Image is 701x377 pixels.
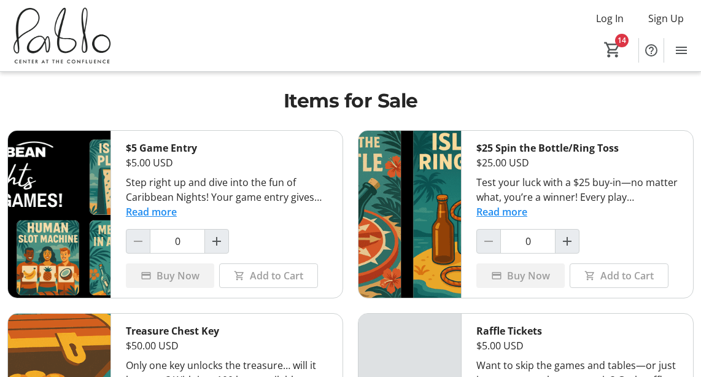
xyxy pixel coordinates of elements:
[648,11,684,26] span: Sign Up
[556,230,579,253] button: Increment by one
[602,39,624,61] button: Cart
[586,9,633,28] button: Log In
[476,175,678,204] div: Test your luck with a $25 buy-in—no matter what, you’re a winner! Every play guarantees you a bot...
[596,11,624,26] span: Log In
[126,324,328,338] div: Treasure Chest Key
[150,229,205,254] input: $5 Game Entry Quantity
[638,9,694,28] button: Sign Up
[126,155,328,170] div: $5.00 USD
[7,5,117,66] img: Pablo Center's Logo
[358,131,461,298] img: $25 Spin the Bottle/Ring Toss
[476,338,678,353] div: $5.00 USD
[476,324,678,338] div: Raffle Tickets
[8,131,110,298] img: $5 Game Entry
[126,141,328,155] div: $5 Game Entry
[7,87,694,115] h1: Items for Sale
[476,141,678,155] div: $25 Spin the Bottle/Ring Toss
[126,175,328,204] div: Step right up and dive into the fun of Caribbean Nights! Your game entry gives you access to an e...
[476,204,527,219] button: Read more
[205,230,228,253] button: Increment by one
[669,38,694,63] button: Menu
[476,155,678,170] div: $25.00 USD
[126,338,328,353] div: $50.00 USD
[126,204,177,219] button: Read more
[500,229,556,254] input: $25 Spin the Bottle/Ring Toss Quantity
[639,38,664,63] button: Help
